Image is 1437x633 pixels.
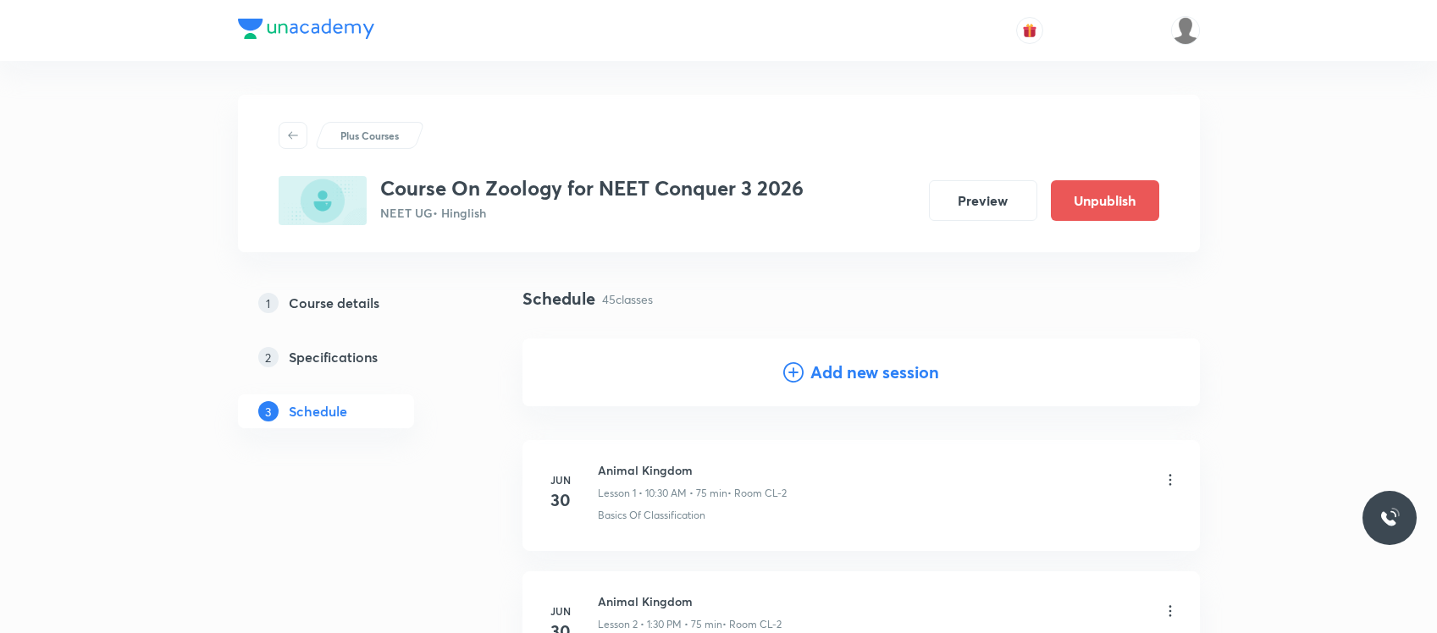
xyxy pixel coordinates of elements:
[544,487,578,513] h4: 30
[544,603,578,619] h6: Jun
[544,472,578,487] h6: Jun
[340,128,399,143] p: Plus Courses
[1016,17,1043,44] button: avatar
[1379,508,1400,528] img: ttu
[1171,16,1200,45] img: Dipti
[289,401,347,421] h5: Schedule
[238,19,374,43] a: Company Logo
[258,401,279,421] p: 3
[929,180,1037,221] button: Preview
[810,360,939,385] h4: Add new session
[722,617,782,632] p: • Room CL-2
[279,176,367,225] img: AAF72273-A513-40B1-BD8F-9F05C766BAF8_plus.png
[1022,23,1037,38] img: avatar
[258,293,279,313] p: 1
[598,617,722,632] p: Lesson 2 • 1:30 PM • 75 min
[1051,180,1159,221] button: Unpublish
[289,293,379,313] h5: Course details
[727,486,787,501] p: • Room CL-2
[602,290,653,308] p: 45 classes
[598,461,787,479] h6: Animal Kingdom
[289,347,378,367] h5: Specifications
[1132,339,1200,406] img: Add
[258,347,279,367] p: 2
[380,176,804,201] h3: Course On Zoology for NEET Conquer 3 2026
[598,508,705,523] p: Basics Of Classification
[238,286,468,320] a: 1Course details
[380,204,804,222] p: NEET UG • Hinglish
[522,286,595,311] h4: Schedule
[598,486,727,501] p: Lesson 1 • 10:30 AM • 75 min
[598,592,782,610] h6: Animal Kingdom
[238,19,374,39] img: Company Logo
[238,340,468,374] a: 2Specifications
